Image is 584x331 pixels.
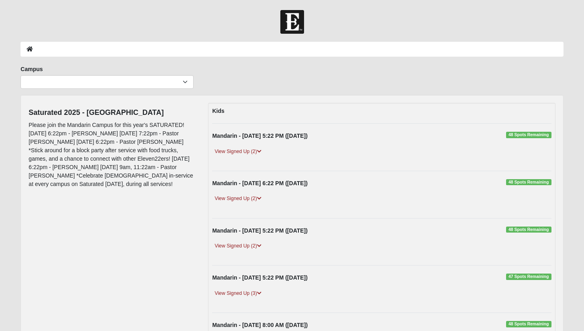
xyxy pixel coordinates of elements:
[212,180,307,186] strong: Mandarin - [DATE] 6:22 PM ([DATE])
[506,132,551,138] span: 48 Spots Remaining
[29,108,196,117] h4: Saturated 2025 - [GEOGRAPHIC_DATA]
[212,289,263,298] a: View Signed Up (3)
[212,274,307,281] strong: Mandarin - [DATE] 5:22 PM ([DATE])
[212,242,263,250] a: View Signed Up (2)
[212,108,224,114] strong: Kids
[506,321,551,327] span: 48 Spots Remaining
[20,65,43,73] label: Campus
[506,274,551,280] span: 47 Spots Remaining
[506,179,551,186] span: 48 Spots Remaining
[212,147,263,156] a: View Signed Up (2)
[212,133,307,139] strong: Mandarin - [DATE] 5:22 PM ([DATE])
[280,10,304,34] img: Church of Eleven22 Logo
[212,227,307,234] strong: Mandarin - [DATE] 5:22 PM ([DATE])
[29,121,196,188] p: Please join the Mandarin Campus for this year's SATURATED! [DATE] 6:22pm - [PERSON_NAME] [DATE] 7...
[212,322,308,328] strong: Mandarin - [DATE] 8:00 AM ([DATE])
[212,194,263,203] a: View Signed Up (2)
[506,227,551,233] span: 48 Spots Remaining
